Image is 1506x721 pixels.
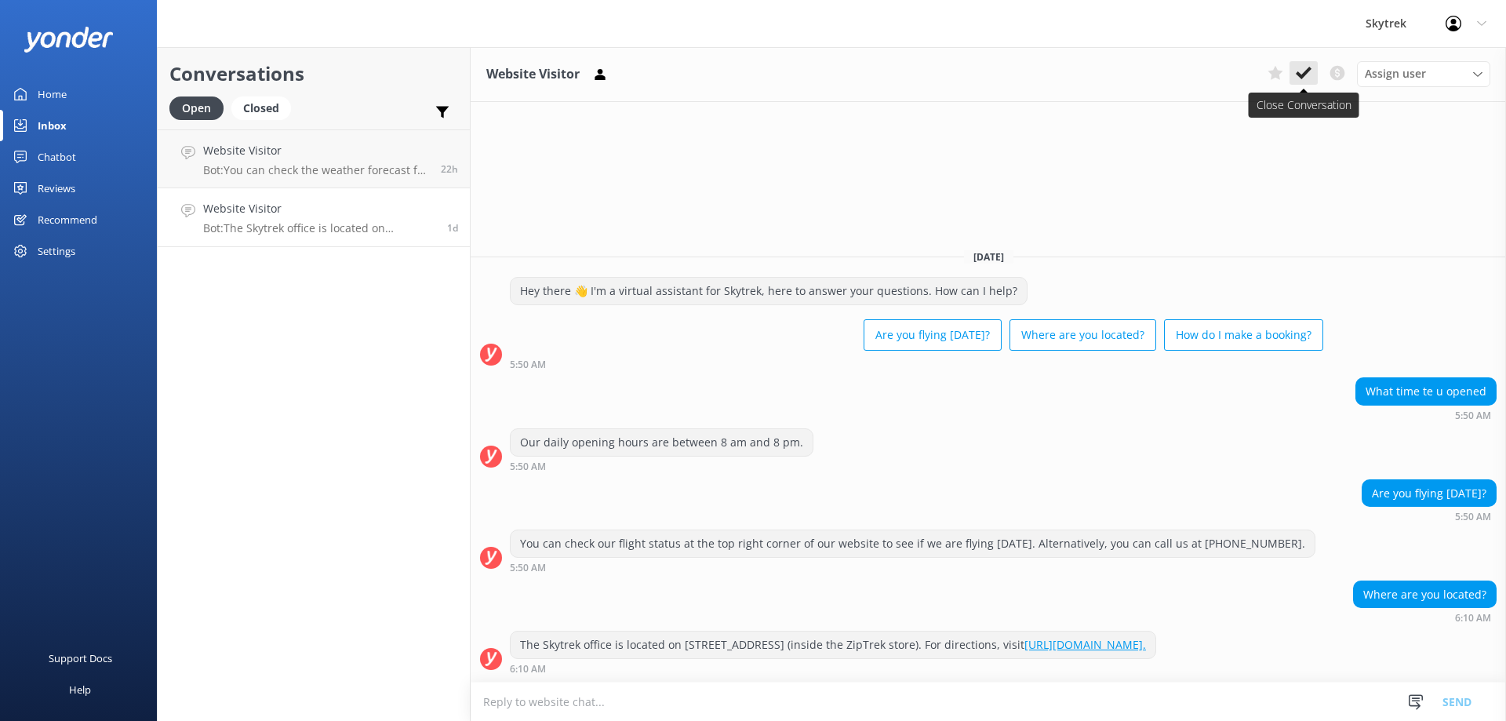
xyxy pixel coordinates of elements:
h2: Conversations [169,59,458,89]
div: What time te u opened [1356,378,1496,405]
div: Settings [38,235,75,267]
p: Bot: The Skytrek office is located on [STREET_ADDRESS] (inside the ZipTrek store). For directions... [203,221,435,235]
div: Closed [231,96,291,120]
div: Inbox [38,110,67,141]
a: [URL][DOMAIN_NAME]. [1024,637,1146,652]
strong: 6:10 AM [510,665,546,674]
div: Are you flying [DATE]? [1362,480,1496,507]
strong: 5:50 AM [510,563,546,573]
div: Recommend [38,204,97,235]
a: Closed [231,99,299,116]
div: Our daily opening hours are between 8 am and 8 pm. [511,429,813,456]
div: Where are you located? [1354,581,1496,608]
img: yonder-white-logo.png [24,27,114,53]
strong: 5:50 AM [510,360,546,370]
span: Sep 24 2025 06:10am (UTC +12:00) Pacific/Auckland [447,221,458,235]
a: Open [169,99,231,116]
span: Assign user [1365,65,1426,82]
div: Sep 24 2025 05:50am (UTC +12:00) Pacific/Auckland [510,461,813,472]
div: Reviews [38,173,75,204]
h3: Website Visitor [486,64,580,85]
span: [DATE] [964,250,1013,264]
div: Open [169,96,224,120]
div: Sep 24 2025 06:10am (UTC +12:00) Pacific/Auckland [1353,612,1497,623]
span: Sep 24 2025 09:07am (UTC +12:00) Pacific/Auckland [441,162,458,176]
div: Sep 24 2025 05:50am (UTC +12:00) Pacific/Auckland [510,359,1323,370]
strong: 5:50 AM [1455,411,1491,421]
a: Website VisitorBot:The Skytrek office is located on [STREET_ADDRESS] (inside the ZipTrek store). ... [158,188,470,247]
div: Hey there 👋 I'm a virtual assistant for Skytrek, here to answer your questions. How can I help? [511,278,1027,304]
div: Assign User [1357,61,1490,86]
div: Help [69,674,91,705]
strong: 5:50 AM [1455,512,1491,522]
div: Sep 24 2025 05:50am (UTC +12:00) Pacific/Auckland [1362,511,1497,522]
strong: 6:10 AM [1455,614,1491,623]
h4: Website Visitor [203,142,429,159]
button: Are you flying [DATE]? [864,319,1002,351]
strong: 5:50 AM [510,462,546,472]
div: The Skytrek office is located on [STREET_ADDRESS] (inside the ZipTrek store). For directions, visit [511,632,1155,658]
div: Support Docs [49,643,112,674]
div: Sep 24 2025 05:50am (UTC +12:00) Pacific/Auckland [1355,410,1497,421]
button: How do I make a booking? [1164,319,1323,351]
div: You can check our flight status at the top right corner of our website to see if we are flying [D... [511,530,1315,557]
h4: Website Visitor [203,200,435,217]
div: Chatbot [38,141,76,173]
p: Bot: You can check the weather forecast for our operations at [DOMAIN_NAME][URL]. If the forecast... [203,163,429,177]
div: Sep 24 2025 05:50am (UTC +12:00) Pacific/Auckland [510,562,1315,573]
button: Where are you located? [1009,319,1156,351]
div: Home [38,78,67,110]
a: Website VisitorBot:You can check the weather forecast for our operations at [DOMAIN_NAME][URL]. I... [158,129,470,188]
div: Sep 24 2025 06:10am (UTC +12:00) Pacific/Auckland [510,663,1156,674]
